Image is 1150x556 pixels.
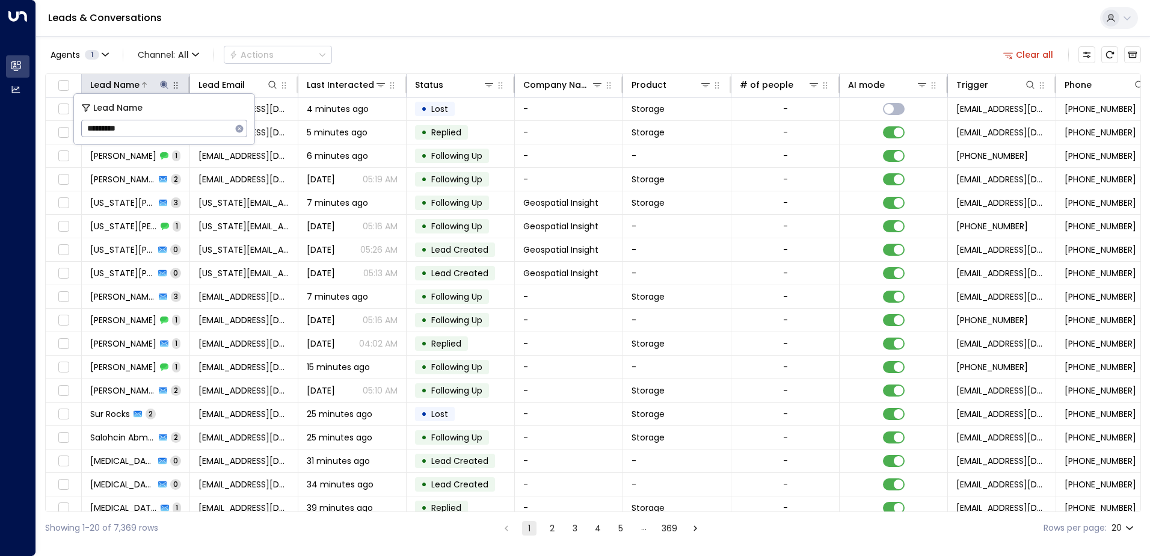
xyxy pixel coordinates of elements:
[56,125,71,140] span: Toggle select row
[998,46,1059,63] button: Clear all
[515,379,623,402] td: -
[90,78,170,92] div: Lead Name
[1065,431,1136,443] span: +447423823917
[198,244,289,256] span: montana.myers@geospatial-insight.com
[515,496,623,519] td: -
[171,432,181,442] span: 2
[90,455,155,467] span: Yasmin Dick
[198,314,289,326] span: christinalal9295@gmail.com
[431,244,488,256] span: Lead Created
[848,78,885,92] div: AI mode
[198,78,278,92] div: Lead Email
[56,102,71,117] span: Toggle select row
[1044,522,1107,534] label: Rows per page:
[956,197,1047,209] span: leads@space-station.co.uk
[90,197,155,209] span: Montana Myers
[1065,455,1136,467] span: +447708031263
[90,220,157,232] span: Montana Myers
[956,267,1047,279] span: leads@space-station.co.uk
[307,197,368,209] span: 7 minutes ago
[956,126,1047,138] span: leads@space-station.co.uk
[56,383,71,398] span: Toggle select row
[421,404,427,424] div: •
[198,455,289,467] span: yasminandtyrone@gmail.com
[783,478,788,490] div: -
[198,291,289,303] span: christinalal9295@gmail.com
[307,314,335,326] span: Sep 28, 2025
[170,268,181,278] span: 0
[198,78,245,92] div: Lead Email
[431,408,448,420] span: Lost
[431,173,482,185] span: Following Up
[171,174,181,184] span: 2
[515,473,623,496] td: -
[170,456,181,466] span: 0
[632,103,665,115] span: Storage
[198,150,289,162] span: mike65smith@live.co.uk
[421,193,427,213] div: •
[783,267,788,279] div: -
[632,78,666,92] div: Product
[1065,314,1136,326] span: +447487576090
[90,385,155,397] span: Shabana Begum
[783,502,788,514] div: -
[93,101,143,115] span: Lead Name
[56,219,71,234] span: Toggle select row
[431,267,488,279] span: Lead Created
[421,99,427,119] div: •
[56,78,71,93] span: Toggle select all
[431,197,482,209] span: Following Up
[1065,173,1136,185] span: +447505982634
[515,285,623,308] td: -
[56,407,71,422] span: Toggle select row
[90,173,155,185] span: Michael Smith
[740,78,820,92] div: # of people
[307,431,372,443] span: 25 minutes ago
[90,361,156,373] span: Shabana Begum
[623,473,731,496] td: -
[523,267,598,279] span: Geospatial Insight
[363,220,398,232] p: 05:16 AM
[659,521,680,536] button: Go to page 369
[48,11,162,25] a: Leads & Conversations
[632,78,712,92] div: Product
[431,385,482,397] span: Following Up
[45,522,158,534] div: Showing 1-20 of 7,369 rows
[515,121,623,144] td: -
[360,244,398,256] p: 05:26 AM
[1065,126,1136,138] span: +447500860700
[783,126,788,138] div: -
[56,149,71,164] span: Toggle select row
[90,150,156,162] span: Michael Smith
[198,502,289,514] span: yasminandtyrone@gmail.com
[133,46,204,63] span: Channel:
[1065,385,1136,397] span: +447545999829
[431,220,482,232] span: Following Up
[421,357,427,377] div: •
[523,244,598,256] span: Geospatial Insight
[632,385,665,397] span: Storage
[956,408,1047,420] span: leads@space-station.co.uk
[198,338,289,350] span: christinalal9295@gmail.com
[90,478,155,490] span: Yasmin Dick
[307,126,367,138] span: 5 minutes ago
[783,431,788,443] div: -
[171,291,181,301] span: 3
[363,385,398,397] p: 05:10 AM
[515,356,623,378] td: -
[421,286,427,307] div: •
[56,336,71,351] span: Toggle select row
[632,431,665,443] span: Storage
[956,150,1028,162] span: +447505982634
[171,197,181,208] span: 3
[307,502,373,514] span: 39 minutes ago
[421,216,427,236] div: •
[431,455,488,467] span: Lead Created
[90,78,140,92] div: Lead Name
[956,361,1028,373] span: +447545999829
[421,451,427,471] div: •
[172,315,180,325] span: 1
[90,314,156,326] span: Christina Lal
[421,498,427,518] div: •
[85,50,99,60] span: 1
